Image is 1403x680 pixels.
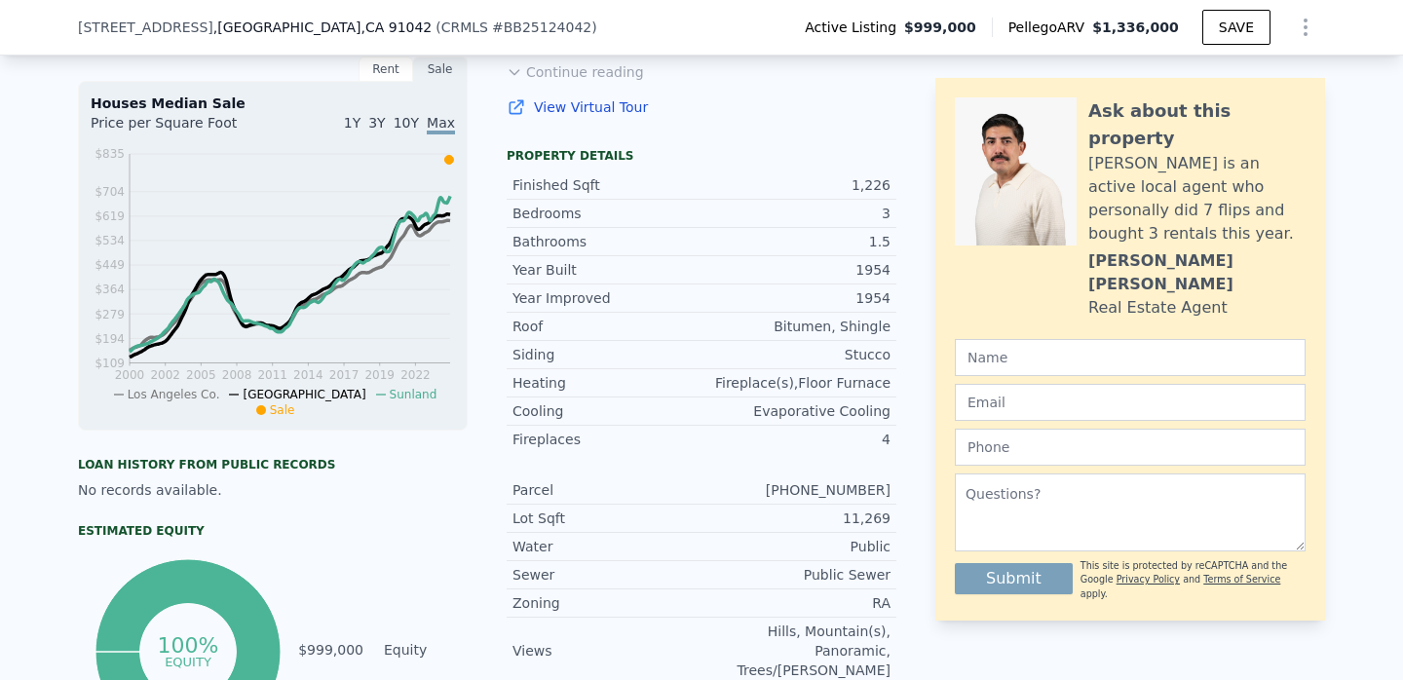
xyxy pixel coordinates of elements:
div: Year Improved [512,288,701,308]
div: 1.5 [701,232,891,251]
div: Fireplace(s),Floor Furnace [701,373,891,393]
button: Show Options [1286,8,1325,47]
tspan: 2014 [293,368,323,382]
tspan: 2017 [329,368,360,382]
div: Real Estate Agent [1088,296,1228,320]
span: $999,000 [904,18,976,37]
div: 1,226 [701,175,891,195]
div: Public Sewer [701,565,891,585]
tspan: 100% [157,633,218,658]
span: , [GEOGRAPHIC_DATA] [213,18,432,37]
span: CRMLS [441,19,488,35]
div: Public [701,537,891,556]
div: [PERSON_NAME] [PERSON_NAME] [1088,249,1306,296]
div: Finished Sqft [512,175,701,195]
tspan: 2008 [222,368,252,382]
span: Sale [270,403,295,417]
tspan: 2002 [150,368,180,382]
div: Views [512,641,701,661]
span: , CA 91042 [360,19,432,35]
div: Price per Square Foot [91,113,273,144]
div: Stucco [701,345,891,364]
div: Evaporative Cooling [701,401,891,421]
div: 1954 [701,260,891,280]
div: 1954 [701,288,891,308]
div: [PERSON_NAME] is an active local agent who personally did 7 flips and bought 3 rentals this year. [1088,152,1306,246]
a: View Virtual Tour [507,97,896,117]
div: 4 [701,430,891,449]
tspan: 2022 [400,368,431,382]
span: $1,336,000 [1092,19,1179,35]
input: Phone [955,429,1306,466]
div: Property details [507,148,896,164]
span: 3Y [368,115,385,131]
tspan: $449 [95,258,125,272]
div: Ask about this property [1088,97,1306,152]
tspan: $619 [95,209,125,223]
span: [STREET_ADDRESS] [78,18,213,37]
span: Max [427,115,455,134]
div: Zoning [512,593,701,613]
tspan: $364 [95,283,125,296]
input: Name [955,339,1306,376]
tspan: $109 [95,357,125,370]
span: 1Y [344,115,360,131]
tspan: 2019 [364,368,395,382]
div: No records available. [78,480,468,500]
td: Equity [380,639,468,661]
div: Water [512,537,701,556]
div: 11,269 [701,509,891,528]
div: Sale [413,57,468,82]
span: 10Y [394,115,419,131]
div: Bitumen, Shingle [701,317,891,336]
span: Pellego ARV [1008,18,1093,37]
a: Terms of Service [1203,574,1280,585]
div: Fireplaces [512,430,701,449]
tspan: 2000 [115,368,145,382]
tspan: $194 [95,332,125,346]
div: Bathrooms [512,232,701,251]
div: Roof [512,317,701,336]
tspan: $704 [95,185,125,199]
span: Los Angeles Co. [128,388,220,401]
div: Siding [512,345,701,364]
div: Lot Sqft [512,509,701,528]
span: # BB25124042 [492,19,591,35]
div: Heating [512,373,701,393]
div: Cooling [512,401,701,421]
span: Active Listing [805,18,904,37]
span: [GEOGRAPHIC_DATA] [243,388,365,401]
div: Estimated Equity [78,523,468,539]
div: Year Built [512,260,701,280]
td: $999,000 [297,639,364,661]
div: Parcel [512,480,701,500]
div: ( ) [436,18,596,37]
div: Hills, Mountain(s), Panoramic, Trees/[PERSON_NAME] [701,622,891,680]
tspan: equity [165,654,211,668]
div: Loan history from public records [78,457,468,472]
input: Email [955,384,1306,421]
tspan: 2005 [186,368,216,382]
div: 3 [701,204,891,223]
div: Sewer [512,565,701,585]
tspan: $279 [95,308,125,321]
div: Houses Median Sale [91,94,455,113]
div: Bedrooms [512,204,701,223]
div: Rent [359,57,413,82]
tspan: $835 [95,147,125,161]
button: Continue reading [507,62,644,82]
span: Sunland [390,388,437,401]
a: Privacy Policy [1117,574,1180,585]
tspan: $534 [95,234,125,247]
tspan: 2011 [257,368,287,382]
button: Submit [955,563,1073,594]
div: This site is protected by reCAPTCHA and the Google and apply. [1081,559,1306,601]
div: RA [701,593,891,613]
button: SAVE [1202,10,1270,45]
div: [PHONE_NUMBER] [701,480,891,500]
